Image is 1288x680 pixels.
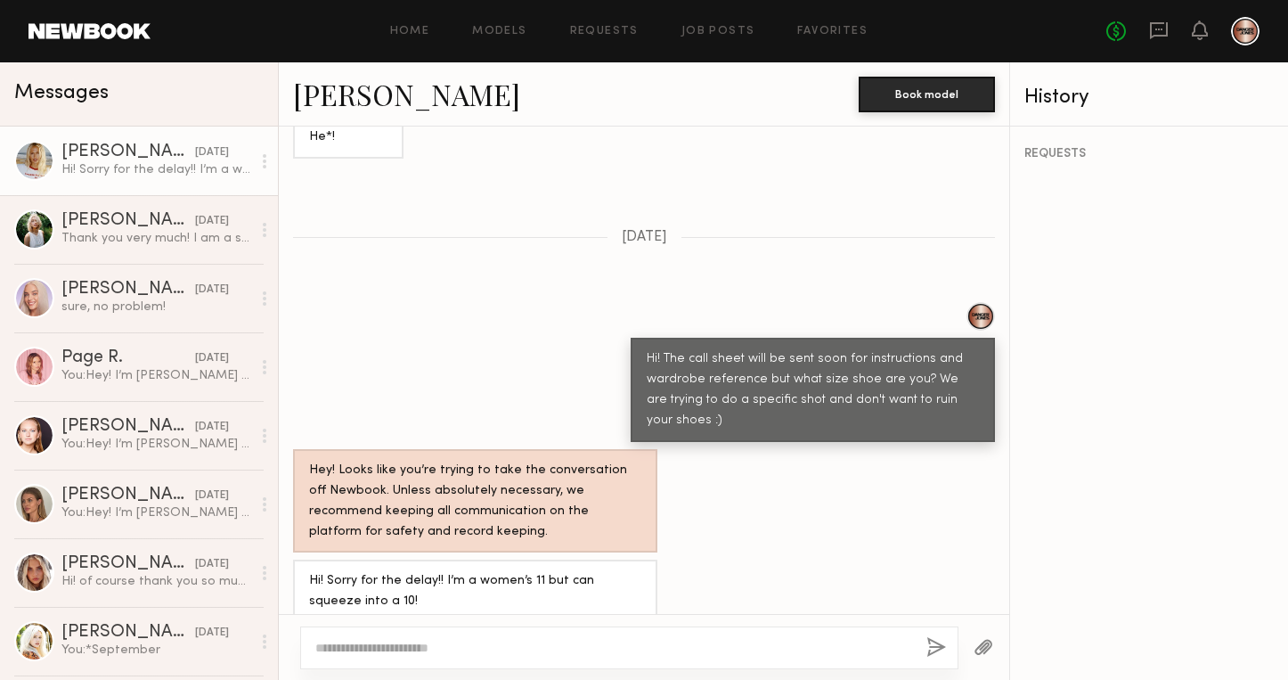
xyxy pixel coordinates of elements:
[859,77,995,112] button: Book model
[195,350,229,367] div: [DATE]
[1024,148,1274,160] div: REQUESTS
[61,161,251,178] div: Hi! Sorry for the delay!! I’m a women’s 11 but can squeeze into a 10!
[61,143,195,161] div: [PERSON_NAME]
[309,571,641,612] div: Hi! Sorry for the delay!! I’m a women’s 11 but can squeeze into a 10!
[293,75,520,113] a: [PERSON_NAME]
[61,418,195,436] div: [PERSON_NAME]
[61,555,195,573] div: [PERSON_NAME]
[797,26,868,37] a: Favorites
[195,144,229,161] div: [DATE]
[61,573,251,590] div: Hi! of course thank you so much for getting back! I am not available on 9/15 anymore i’m so sorry...
[195,213,229,230] div: [DATE]
[195,625,229,642] div: [DATE]
[622,230,667,245] span: [DATE]
[61,349,195,367] div: Page R.
[61,281,195,299] div: [PERSON_NAME]
[195,556,229,573] div: [DATE]
[390,26,430,37] a: Home
[61,504,251,521] div: You: Hey! I’m [PERSON_NAME] (@doug_theo on Instagram), Director of Education at [PERSON_NAME]. I’...
[647,349,979,431] div: Hi! The call sheet will be sent soon for instructions and wardrobe reference but what size shoe a...
[61,212,195,230] div: [PERSON_NAME]
[859,86,995,101] a: Book model
[61,487,195,504] div: [PERSON_NAME]
[61,436,251,453] div: You: Hey! I’m [PERSON_NAME] (@doug_theo on Instagram), Director of Education at [PERSON_NAME]. I’...
[195,282,229,299] div: [DATE]
[195,419,229,436] div: [DATE]
[570,26,639,37] a: Requests
[61,642,251,659] div: You: *September
[14,83,109,103] span: Messages
[1024,87,1274,108] div: History
[61,230,251,247] div: Thank you very much! I am a size 8
[472,26,526,37] a: Models
[61,367,251,384] div: You: Hey! I’m [PERSON_NAME] (@doug_theo on Instagram), Director of Education at [PERSON_NAME]. I’...
[681,26,755,37] a: Job Posts
[61,299,251,315] div: sure, no problem!
[61,624,195,642] div: [PERSON_NAME]
[309,461,641,543] div: Hey! Looks like you’re trying to take the conversation off Newbook. Unless absolutely necessary, ...
[195,487,229,504] div: [DATE]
